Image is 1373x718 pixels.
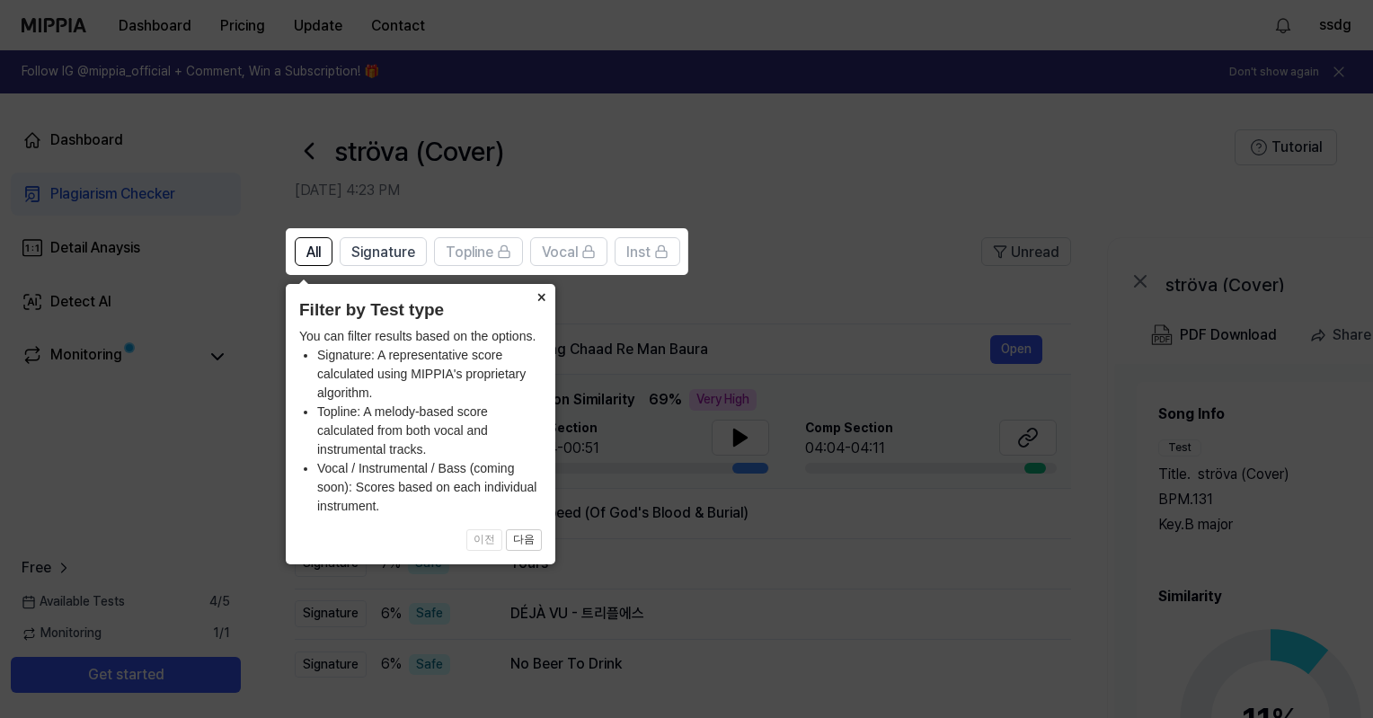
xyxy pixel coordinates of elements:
span: All [306,242,321,263]
span: Topline [446,242,493,263]
li: Signature: A representative score calculated using MIPPIA's proprietary algorithm. [317,346,542,403]
header: Filter by Test type [299,297,542,324]
button: 다음 [506,529,542,551]
span: Vocal [542,242,578,263]
button: Inst [615,237,680,266]
span: Inst [626,242,651,263]
li: Vocal / Instrumental / Bass (coming soon): Scores based on each individual instrument. [317,459,542,516]
span: Signature [351,242,415,263]
button: All [295,237,332,266]
button: Topline [434,237,523,266]
button: Vocal [530,237,607,266]
div: You can filter results based on the options. [299,327,542,516]
button: Close [527,284,555,309]
button: Signature [340,237,427,266]
li: Topline: A melody-based score calculated from both vocal and instrumental tracks. [317,403,542,459]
